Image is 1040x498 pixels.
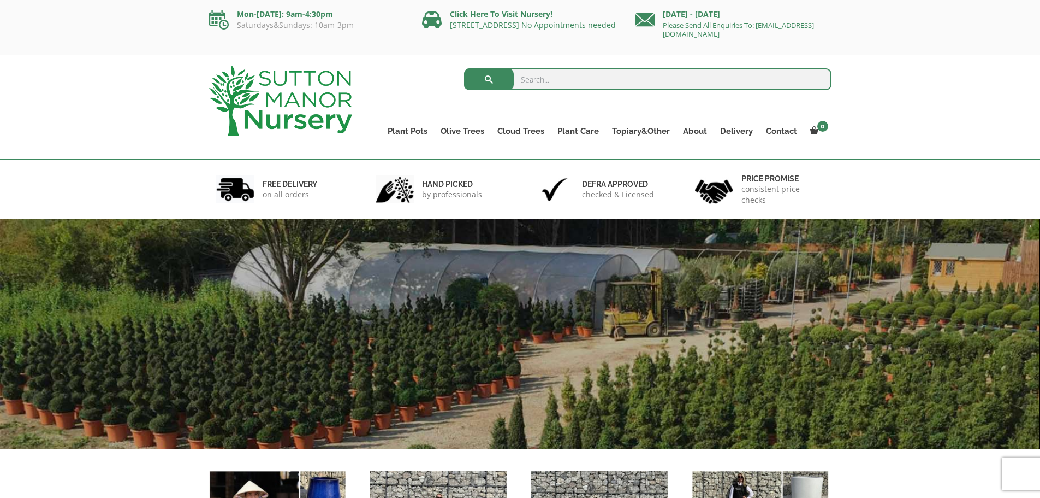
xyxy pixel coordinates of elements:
img: logo [209,66,352,136]
a: Delivery [714,124,759,139]
input: Search... [464,68,831,90]
h6: Price promise [741,174,824,184]
img: 4.jpg [695,173,733,206]
a: Plant Care [551,124,605,139]
p: on all orders [263,189,317,200]
p: consistent price checks [741,184,824,206]
img: 1.jpg [216,175,254,203]
a: Plant Pots [381,124,434,139]
a: Topiary&Other [605,124,676,139]
h6: Defra approved [582,179,654,189]
img: 3.jpg [536,175,574,203]
a: [STREET_ADDRESS] No Appointments needed [450,20,616,30]
p: Mon-[DATE]: 9am-4:30pm [209,8,406,21]
a: Olive Trees [434,124,491,139]
a: About [676,124,714,139]
a: Cloud Trees [491,124,551,139]
a: 0 [804,124,831,139]
p: by professionals [422,189,482,200]
span: 0 [817,121,828,132]
p: [DATE] - [DATE] [635,8,831,21]
p: Saturdays&Sundays: 10am-3pm [209,21,406,30]
h6: FREE DELIVERY [263,179,317,189]
a: Please Send All Enquiries To: [EMAIL_ADDRESS][DOMAIN_NAME] [663,20,814,39]
img: 2.jpg [376,175,414,203]
a: Contact [759,124,804,139]
a: Click Here To Visit Nursery! [450,9,552,19]
p: checked & Licensed [582,189,654,200]
h6: hand picked [422,179,482,189]
h1: FREE UK DELIVERY UK’S LEADING SUPPLIERS OF TREES & POTS [114,388,903,454]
